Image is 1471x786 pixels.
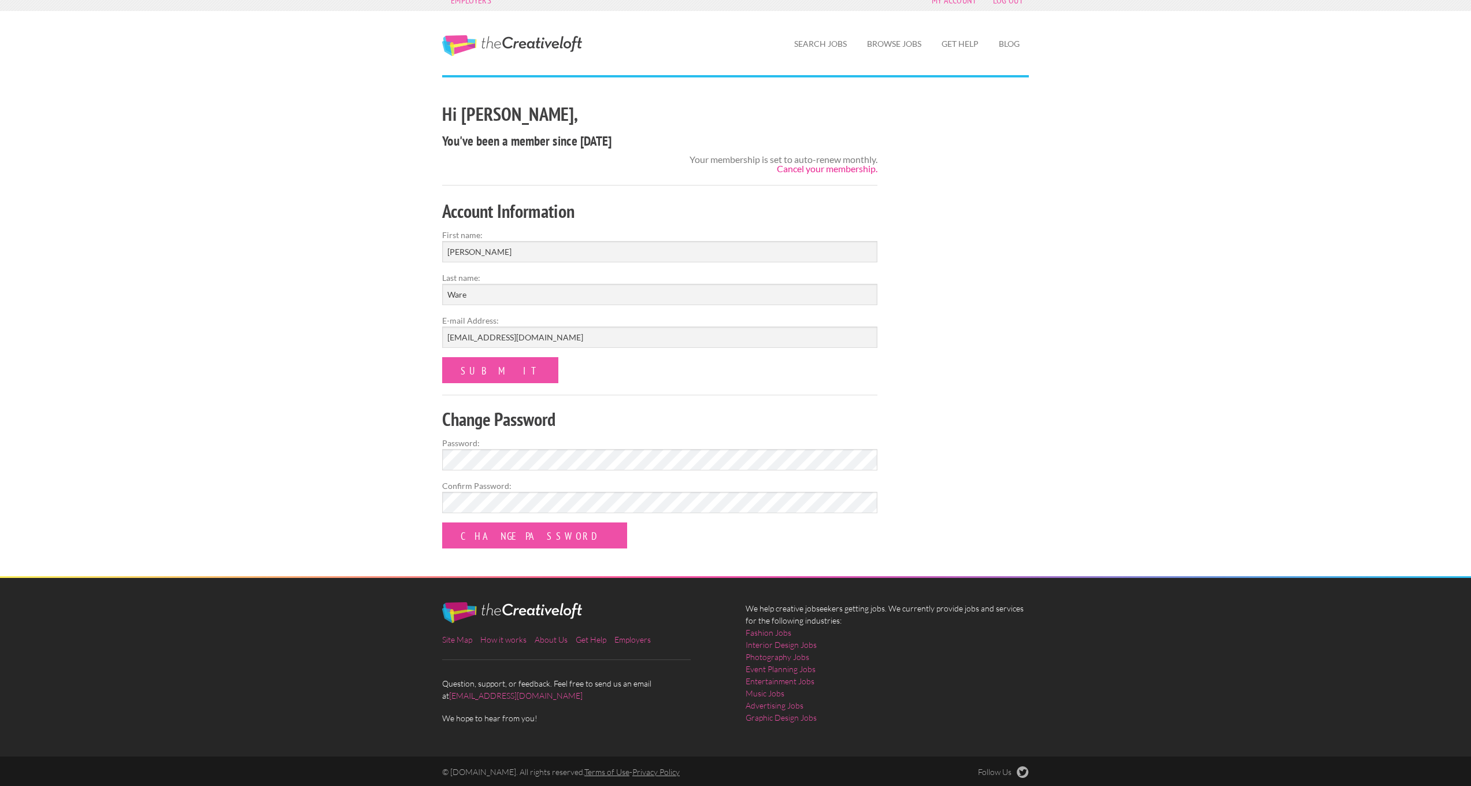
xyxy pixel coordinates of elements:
[442,101,877,127] h2: Hi [PERSON_NAME],
[449,691,583,700] a: [EMAIL_ADDRESS][DOMAIN_NAME]
[576,635,606,644] a: Get Help
[777,163,877,174] a: Cancel your membership.
[442,635,472,644] a: Site Map
[432,602,736,724] div: Question, support, or feedback. Feel free to send us an email at
[442,437,877,449] label: Password:
[442,198,877,224] h2: Account Information
[746,651,809,663] a: Photography Jobs
[614,635,651,644] a: Employers
[746,675,814,687] a: Entertainment Jobs
[442,712,725,724] span: We hope to hear from you!
[785,31,856,57] a: Search Jobs
[480,635,527,644] a: How it works
[442,272,877,284] label: Last name:
[584,767,629,777] a: Terms of Use
[746,663,816,675] a: Event Planning Jobs
[432,766,888,778] div: © [DOMAIN_NAME]. All rights reserved. -
[690,155,877,173] div: Your membership is set to auto-renew monthly.
[746,626,791,639] a: Fashion Jobs
[746,687,784,699] a: Music Jobs
[858,31,931,57] a: Browse Jobs
[978,766,1029,778] a: Follow Us
[746,639,817,651] a: Interior Design Jobs
[990,31,1029,57] a: Blog
[442,35,582,56] a: The Creative Loft
[442,406,877,432] h2: Change Password
[746,711,817,724] a: Graphic Design Jobs
[442,132,877,150] h4: You've been a member since [DATE]
[442,357,558,383] input: Submit
[932,31,988,57] a: Get Help
[442,314,877,327] label: E-mail Address:
[736,602,1039,733] div: We help creative jobseekers getting jobs. We currently provide jobs and services for the followin...
[442,522,627,548] input: Change Password
[442,480,877,492] label: Confirm Password:
[746,699,803,711] a: Advertising Jobs
[442,602,582,623] img: The Creative Loft
[442,229,877,241] label: First name:
[632,767,680,777] a: Privacy Policy
[535,635,568,644] a: About Us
